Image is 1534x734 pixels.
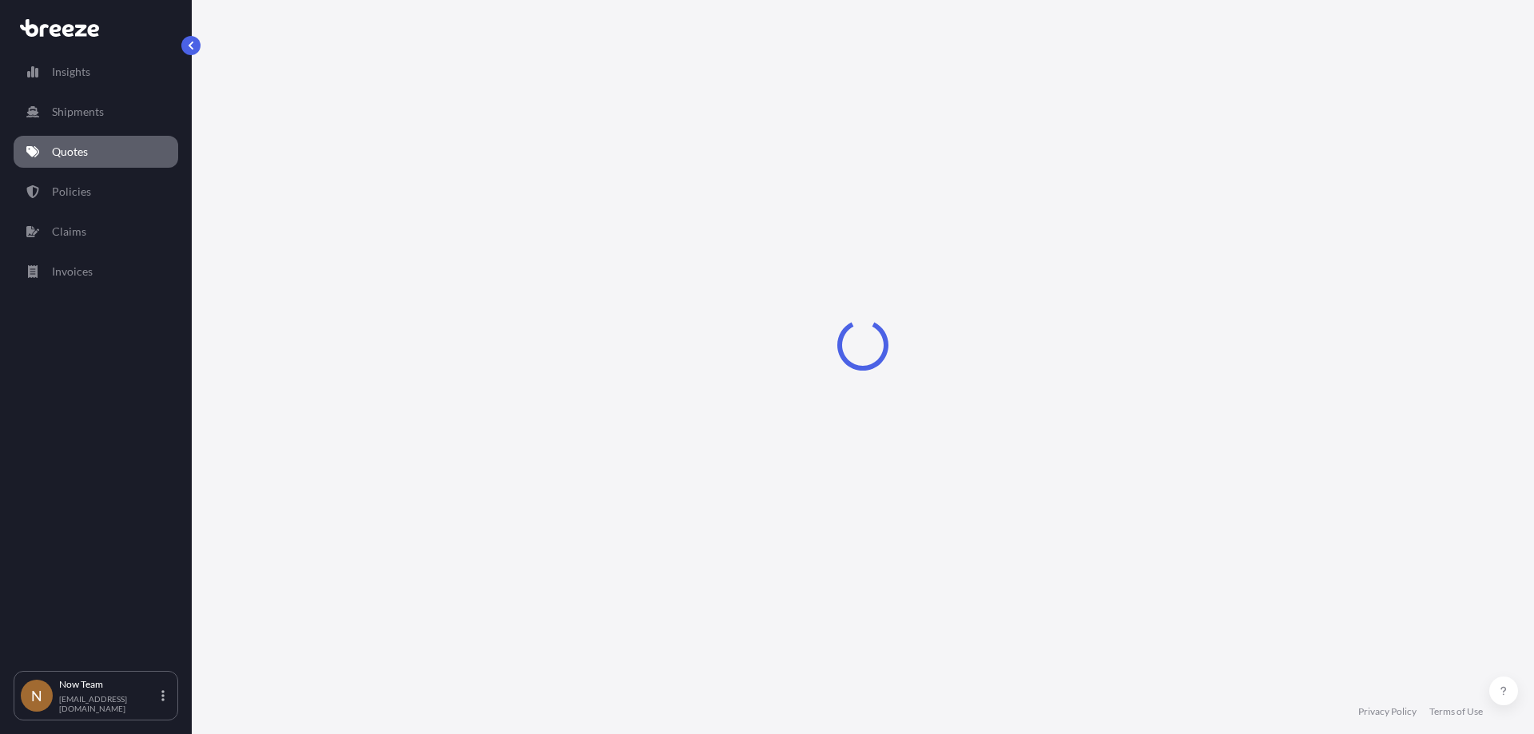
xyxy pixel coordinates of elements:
p: Now Team [59,678,158,691]
a: Terms of Use [1429,705,1483,718]
p: [EMAIL_ADDRESS][DOMAIN_NAME] [59,694,158,713]
p: Policies [52,184,91,200]
p: Insights [52,64,90,80]
a: Policies [14,176,178,208]
a: Claims [14,216,178,248]
p: Claims [52,224,86,240]
a: Shipments [14,96,178,128]
a: Quotes [14,136,178,168]
p: Quotes [52,144,88,160]
a: Invoices [14,256,178,288]
a: Privacy Policy [1358,705,1417,718]
p: Invoices [52,264,93,280]
span: N [31,688,42,704]
p: Shipments [52,104,104,120]
a: Insights [14,56,178,88]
